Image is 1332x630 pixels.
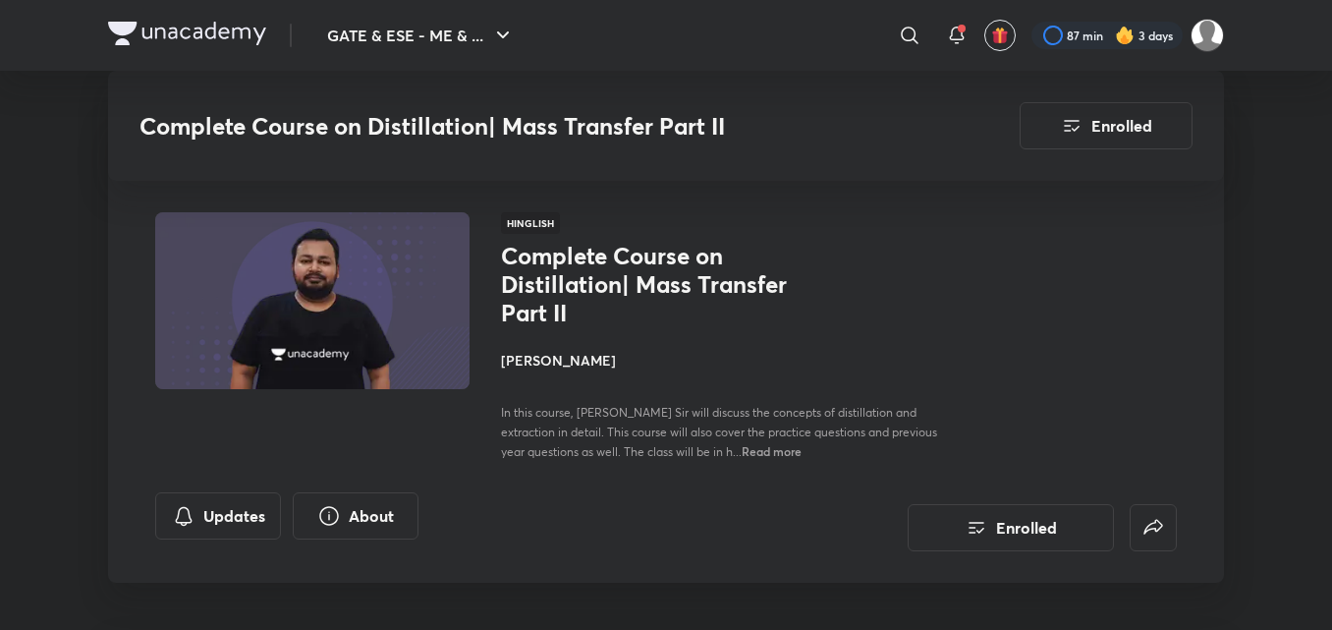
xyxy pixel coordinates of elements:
img: pradhap B [1191,19,1224,52]
button: avatar [984,20,1016,51]
span: Read more [742,443,802,459]
img: Thumbnail [152,210,472,391]
h4: [PERSON_NAME] [501,350,941,371]
button: About [293,492,418,540]
img: streak [1115,26,1135,45]
button: Enrolled [1020,102,1193,149]
h3: Complete Course on Distillation| Mass Transfer Part II [139,112,909,141]
span: Hinglish [501,212,560,234]
a: Company Logo [108,22,266,50]
img: avatar [991,27,1009,44]
button: Updates [155,492,281,540]
span: In this course, [PERSON_NAME] Sir will discuss the concepts of distillation and extraction in det... [501,405,937,459]
img: Company Logo [108,22,266,45]
button: Enrolled [908,504,1114,551]
button: false [1130,504,1177,551]
h1: Complete Course on Distillation| Mass Transfer Part II [501,242,822,326]
button: GATE & ESE - ME & ... [315,16,527,55]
